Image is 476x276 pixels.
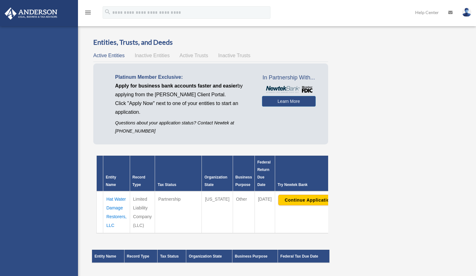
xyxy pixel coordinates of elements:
th: Record Type [130,156,155,191]
td: Partnership [155,191,202,233]
th: Tax Status [155,156,202,191]
img: NewtekBankLogoSM.png [265,86,313,93]
th: Organization State [186,250,232,263]
th: Federal Return Due Date [255,156,275,191]
i: search [104,8,111,15]
p: by applying from the [PERSON_NAME] Client Portal. [115,82,253,99]
span: In Partnership With... [262,73,316,83]
th: Entity Name [92,250,124,263]
td: [DATE] [255,191,275,233]
button: Continue Application [278,195,339,205]
th: Business Purpose [233,156,255,191]
span: Active Entities [93,53,124,58]
img: Anderson Advisors Platinum Portal [3,8,59,20]
th: Business Purpose [232,250,278,263]
th: Tax Status [158,250,186,263]
h3: Entities, Trusts, and Deeds [93,38,328,47]
img: User Pic [462,8,471,17]
span: Apply for business bank accounts faster and easier [115,83,237,88]
div: Try Newtek Bank [278,181,340,188]
th: Federal Tax Due Date [278,250,329,263]
td: Hat Water Damage Restorers, LLC [103,191,130,233]
th: Record Type [124,250,158,263]
th: Entity Name [103,156,130,191]
span: Inactive Entities [135,53,170,58]
p: Platinum Member Exclusive: [115,73,253,82]
a: Learn More [262,96,316,107]
th: Organization State [202,156,233,191]
p: Click "Apply Now" next to one of your entities to start an application. [115,99,253,117]
td: [US_STATE] [202,191,233,233]
td: Limited Liability Company (LLC) [130,191,155,233]
span: Active Trusts [180,53,208,58]
p: Questions about your application status? Contact Newtek at [PHONE_NUMBER] [115,119,253,135]
td: Other [233,191,255,233]
span: Inactive Trusts [218,53,250,58]
i: menu [84,9,92,16]
a: menu [84,11,92,16]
